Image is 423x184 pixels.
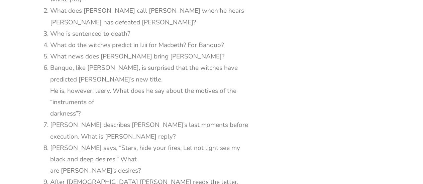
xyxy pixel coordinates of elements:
[312,109,423,184] iframe: Chat Widget
[50,28,248,39] li: Who is sentenced to death?
[50,62,248,119] li: Banquo, like [PERSON_NAME], is surprised that the witches have predicted [PERSON_NAME]’s new titl...
[50,5,248,28] li: What does [PERSON_NAME] call [PERSON_NAME] when he hears [PERSON_NAME] has defeated [PERSON_NAME]?
[50,51,248,62] li: What news does [PERSON_NAME] bring [PERSON_NAME]?
[50,119,248,142] li: [PERSON_NAME] describes [PERSON_NAME]’s last moments before execution. What is [PERSON_NAME] reply?
[50,142,248,177] li: [PERSON_NAME] says, “Stars, hide your fires, Let not light see my black and deep desires.” What a...
[50,39,248,51] li: What do the witches predict in I.iii for Macbeth? For Banquo?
